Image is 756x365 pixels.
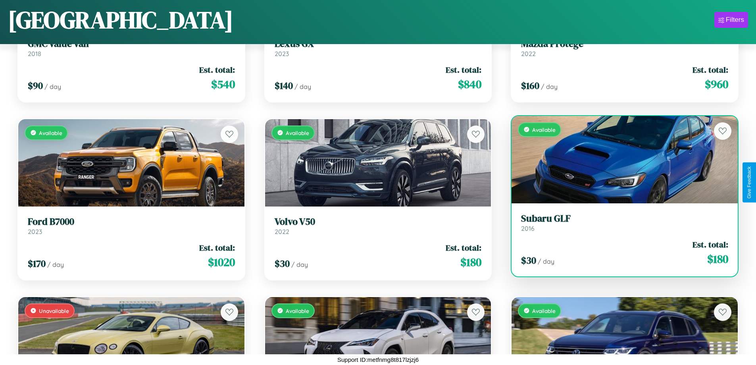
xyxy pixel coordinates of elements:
[521,254,536,267] span: $ 30
[28,216,235,228] h3: Ford B7000
[294,83,311,91] span: / day
[538,257,554,265] span: / day
[707,251,728,267] span: $ 180
[28,50,41,58] span: 2018
[291,261,308,268] span: / day
[275,79,293,92] span: $ 140
[460,254,481,270] span: $ 180
[693,239,728,250] span: Est. total:
[521,213,728,232] a: Subaru GLF2016
[208,254,235,270] span: $ 1020
[28,79,43,92] span: $ 90
[8,4,233,36] h1: [GEOGRAPHIC_DATA]
[275,257,290,270] span: $ 30
[446,242,481,253] span: Est. total:
[211,76,235,92] span: $ 540
[44,83,61,91] span: / day
[746,166,752,199] div: Give Feedback
[541,83,558,91] span: / day
[275,216,482,228] h3: Volvo V50
[337,354,419,365] p: Support ID: metfnmg8t817lzjzj6
[28,257,46,270] span: $ 170
[275,50,289,58] span: 2023
[275,38,482,58] a: Lexus GX2023
[521,224,535,232] span: 2016
[28,228,42,236] span: 2023
[693,64,728,75] span: Est. total:
[47,261,64,268] span: / day
[39,129,62,136] span: Available
[446,64,481,75] span: Est. total:
[199,64,235,75] span: Est. total:
[458,76,481,92] span: $ 840
[521,38,728,58] a: Mazda Protege2022
[521,213,728,224] h3: Subaru GLF
[532,126,556,133] span: Available
[521,38,728,50] h3: Mazda Protege
[28,38,235,58] a: GMC Value Van2018
[275,216,482,236] a: Volvo V502022
[521,79,539,92] span: $ 160
[199,242,235,253] span: Est. total:
[275,38,482,50] h3: Lexus GX
[521,50,536,58] span: 2022
[286,307,309,314] span: Available
[28,216,235,236] a: Ford B70002023
[726,16,744,24] div: Filters
[39,307,69,314] span: Unavailable
[275,228,289,236] span: 2022
[28,38,235,50] h3: GMC Value Van
[532,307,556,314] span: Available
[705,76,728,92] span: $ 960
[714,12,748,28] button: Filters
[286,129,309,136] span: Available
